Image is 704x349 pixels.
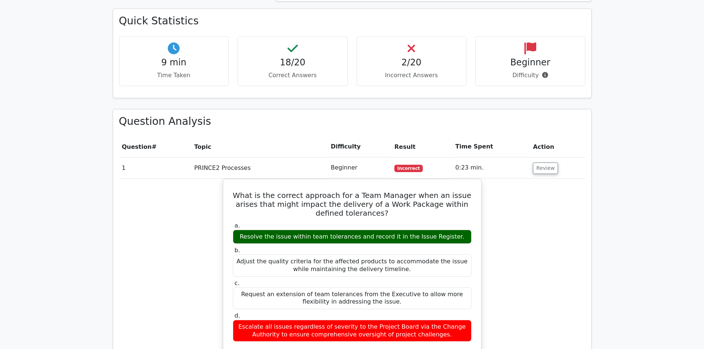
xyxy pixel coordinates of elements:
th: Topic [191,136,328,157]
th: # [119,136,191,157]
span: c. [235,280,240,287]
h4: 9 min [125,57,223,68]
th: Action [530,136,585,157]
span: b. [235,247,240,254]
th: Difficulty [328,136,391,157]
p: Time Taken [125,71,223,80]
h4: 18/20 [244,57,341,68]
th: Time Spent [452,136,530,157]
h4: Beginner [482,57,579,68]
td: Beginner [328,157,391,178]
span: Question [122,143,152,150]
h3: Quick Statistics [119,15,585,27]
h3: Question Analysis [119,115,585,128]
p: Incorrect Answers [363,71,460,80]
div: Escalate all issues regardless of severity to the Project Board via the Change Authority to ensur... [233,320,472,342]
p: Difficulty [482,71,579,80]
td: PRINCE2 Processes [191,157,328,178]
button: Review [533,162,558,174]
td: 0:23 min. [452,157,530,178]
h5: What is the correct approach for a Team Manager when an issue arises that might impact the delive... [232,191,472,218]
span: d. [235,312,240,319]
span: a. [235,222,240,229]
span: Incorrect [394,165,423,172]
div: Request an extension of team tolerances from the Executive to allow more flexibility in addressin... [233,287,472,309]
th: Result [391,136,452,157]
div: Adjust the quality criteria for the affected products to accommodate the issue while maintaining ... [233,254,472,277]
td: 1 [119,157,191,178]
h4: 2/20 [363,57,460,68]
p: Correct Answers [244,71,341,80]
div: Resolve the issue within team tolerances and record it in the Issue Register. [233,230,472,244]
